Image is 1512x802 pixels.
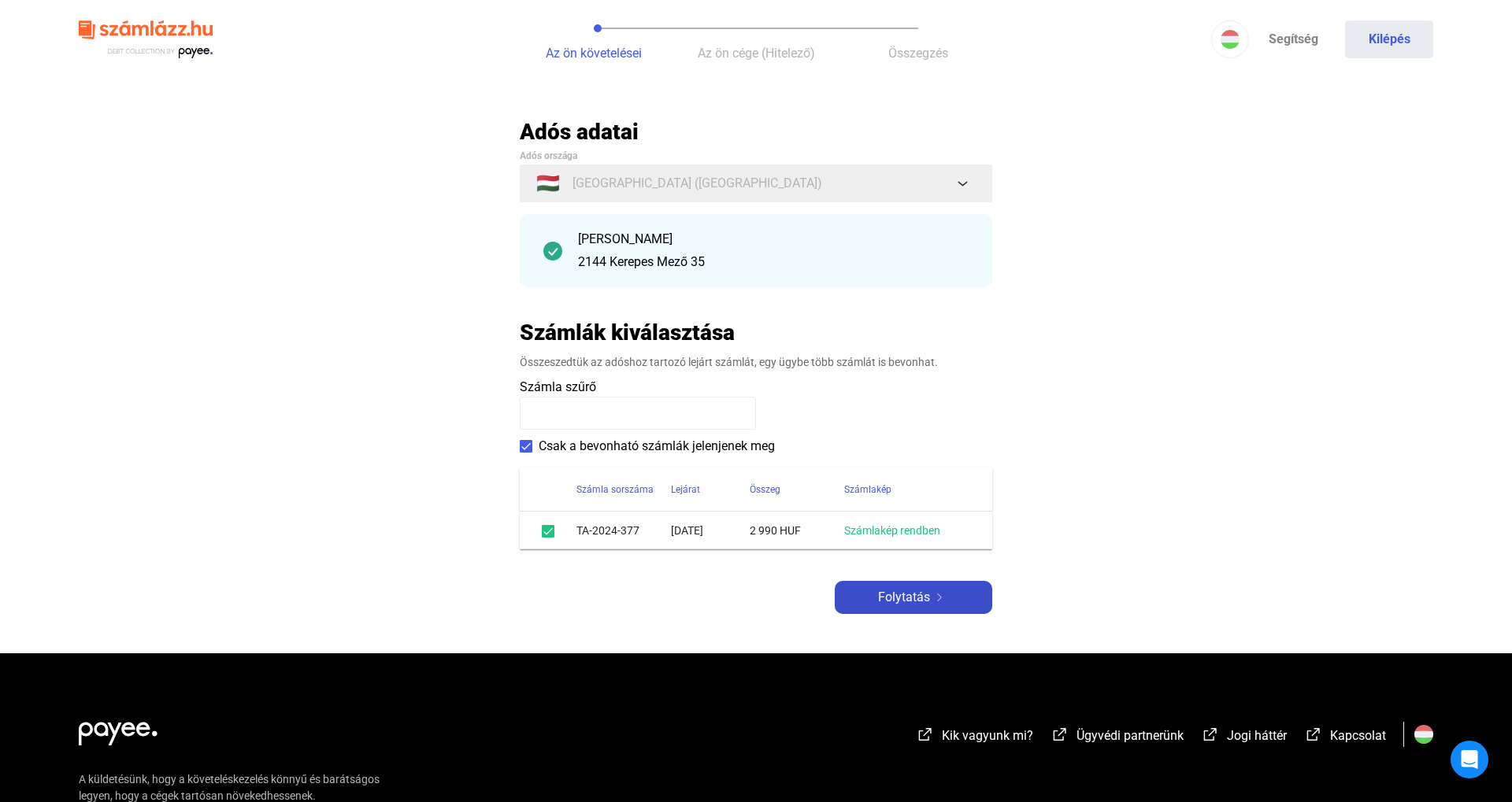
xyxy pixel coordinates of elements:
[930,593,949,601] img: arrow-right-white
[576,512,671,549] td: TA-2024-377
[878,588,930,607] span: Folytatás
[835,581,992,614] button: Folytatásarrow-right-white
[750,480,780,499] div: Összeg
[1330,728,1386,743] span: Kapcsolat
[520,118,992,146] h2: Adós adatai
[520,319,735,346] h2: Számlák kiválasztása
[546,46,642,61] span: Az ön követelései
[1414,725,1433,744] img: HU.svg
[750,512,844,549] td: 2 990 HUF
[844,480,973,499] div: Számlakép
[942,728,1033,743] span: Kik vagyunk mi?
[1345,20,1433,58] button: Kilépés
[1077,728,1184,743] span: Ügyvédi partnerünk
[520,379,596,394] span: Számla szűrő
[1221,30,1240,49] img: HU
[576,480,671,499] div: Számla sorszáma
[1201,730,1287,745] a: external-link-whiteJogi háttér
[1249,20,1337,58] a: Segítség
[1451,741,1488,778] div: Open Intercom Messenger
[1051,726,1069,742] img: external-link-white
[916,730,1033,745] a: external-link-whiteKik vagyunk mi?
[698,46,815,61] span: Az ön cége (Hitelező)
[671,480,750,499] div: Lejárat
[79,14,213,65] img: szamlazzhu-logo
[520,150,577,161] span: Adós országa
[888,46,948,61] span: Összegzés
[671,480,700,499] div: Lejárat
[520,354,992,370] div: Összeszedtük az adóshoz tartozó lejárt számlát, egy ügybe több számlát is bevonhat.
[578,230,969,249] div: [PERSON_NAME]
[520,164,992,202] button: 🇭🇺[GEOGRAPHIC_DATA] ([GEOGRAPHIC_DATA])
[844,480,891,499] div: Számlakép
[916,726,935,742] img: external-link-white
[750,480,844,499] div: Összeg
[536,174,560,193] span: 🇭🇺
[1227,728,1287,743] span: Jogi háttér
[1304,726,1323,742] img: external-link-white
[543,242,562,261] img: checkmark-darker-green-circle
[1211,20,1249,58] button: HU
[1304,730,1386,745] a: external-link-whiteKapcsolat
[573,174,822,193] span: [GEOGRAPHIC_DATA] ([GEOGRAPHIC_DATA])
[844,524,940,537] a: Számlakép rendben
[539,437,775,456] span: Csak a bevonható számlák jelenjenek meg
[1201,726,1220,742] img: external-link-white
[578,253,969,272] div: 2144 Kerepes Mező 35
[79,713,157,745] img: white-payee-white-dot.svg
[576,480,654,499] div: Számla sorszáma
[1051,730,1184,745] a: external-link-whiteÜgyvédi partnerünk
[671,512,750,549] td: [DATE]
